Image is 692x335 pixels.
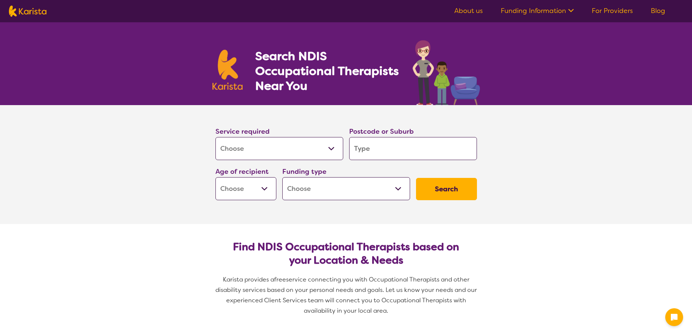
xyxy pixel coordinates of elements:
label: Postcode or Suburb [349,127,414,136]
img: Karista logo [212,50,243,90]
a: Funding Information [501,6,574,15]
span: free [274,276,286,283]
img: Karista logo [9,6,46,17]
input: Type [349,137,477,160]
button: Search [416,178,477,200]
a: About us [454,6,483,15]
label: Age of recipient [215,167,269,176]
label: Funding type [282,167,326,176]
h2: Find NDIS Occupational Therapists based on your Location & Needs [221,240,471,267]
label: Service required [215,127,270,136]
h1: Search NDIS Occupational Therapists Near You [255,49,400,93]
a: Blog [651,6,665,15]
a: For Providers [592,6,633,15]
span: Karista provides a [223,276,274,283]
img: occupational-therapy [413,40,480,105]
span: service connecting you with Occupational Therapists and other disability services based on your p... [215,276,478,315]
